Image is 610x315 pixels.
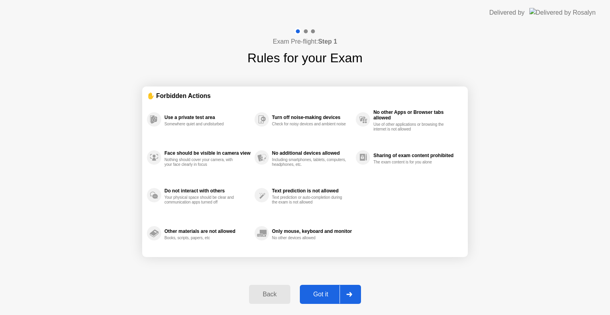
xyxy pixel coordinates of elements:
button: Back [249,285,290,304]
div: Sharing of exam content prohibited [373,153,459,158]
div: Text prediction is not allowed [272,188,352,194]
div: Your physical space should be clear and communication apps turned off [164,195,239,205]
button: Got it [300,285,361,304]
div: The exam content is for you alone [373,160,448,165]
div: Other materials are not allowed [164,229,251,234]
div: Delivered by [489,8,525,17]
h1: Rules for your Exam [247,48,363,67]
div: Face should be visible in camera view [164,150,251,156]
img: Delivered by Rosalyn [529,8,596,17]
div: Books, scripts, papers, etc [164,236,239,240]
div: Use a private test area [164,115,251,120]
div: Got it [302,291,340,298]
div: Text prediction or auto-completion during the exam is not allowed [272,195,347,205]
div: Use of other applications or browsing the internet is not allowed [373,122,448,132]
div: Check for noisy devices and ambient noise [272,122,347,127]
div: No other Apps or Browser tabs allowed [373,109,459,121]
div: ✋ Forbidden Actions [147,91,463,100]
div: Somewhere quiet and undisturbed [164,122,239,127]
div: Turn off noise-making devices [272,115,352,120]
div: Do not interact with others [164,188,251,194]
div: No additional devices allowed [272,150,352,156]
div: No other devices allowed [272,236,347,240]
b: Step 1 [318,38,337,45]
div: Including smartphones, tablets, computers, headphones, etc. [272,157,347,167]
div: Nothing should cover your camera, with your face clearly in focus [164,157,239,167]
div: Only mouse, keyboard and monitor [272,229,352,234]
h4: Exam Pre-flight: [273,37,337,46]
div: Back [251,291,288,298]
